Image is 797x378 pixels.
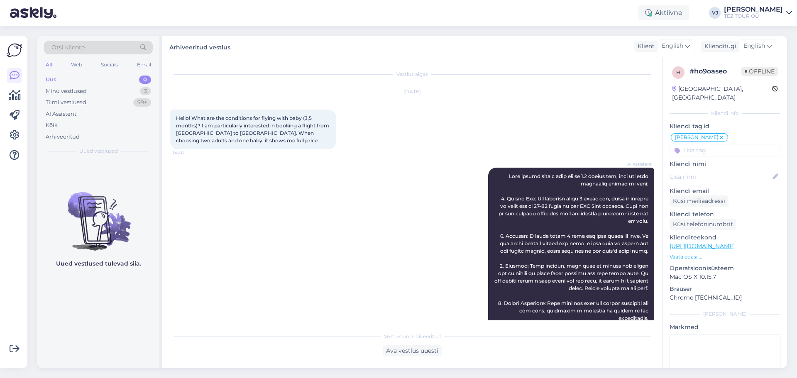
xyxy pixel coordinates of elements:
label: Arhiveeritud vestlus [169,41,230,52]
span: English [743,41,765,51]
div: 0 [139,76,151,84]
img: No chats [37,177,159,252]
div: # ho9oaseo [689,66,741,76]
div: All [44,59,54,70]
div: Klienditugi [701,42,736,51]
div: Aktiivne [638,5,689,20]
div: 99+ [133,98,151,107]
p: Kliendi email [670,187,780,195]
span: 14:48 [173,150,204,156]
img: Askly Logo [7,42,22,58]
input: Lisa nimi [670,172,771,181]
p: Brauser [670,285,780,293]
div: Ava vestlus uuesti [383,345,442,356]
p: Vaata edasi ... [670,253,780,261]
div: Kõik [46,121,58,129]
span: Hello! What are the conditions for flying with baby (3,5 months)? I am particularly interested in... [176,115,330,144]
div: Klient [634,42,655,51]
div: Minu vestlused [46,87,87,95]
p: Operatsioonisüsteem [670,264,780,273]
a: [PERSON_NAME]TEZ TOUR OÜ [724,6,792,20]
p: Kliendi tag'id [670,122,780,131]
input: Lisa tag [670,144,780,156]
span: [PERSON_NAME] [675,135,719,140]
div: [DATE] [170,88,654,95]
div: Küsi meiliaadressi [670,195,729,207]
p: Chrome [TECHNICAL_ID] [670,293,780,302]
p: Kliendi telefon [670,210,780,219]
div: Web [69,59,84,70]
div: Küsi telefoninumbrit [670,219,736,230]
span: Otsi kliente [51,43,85,52]
span: AI Assistent [621,161,652,167]
div: [PERSON_NAME] [670,310,780,318]
div: Vestlus algas [170,71,654,78]
div: [GEOGRAPHIC_DATA], [GEOGRAPHIC_DATA] [672,85,772,102]
p: Kliendi nimi [670,160,780,168]
span: Lore ipsumd sita c adip eli se 1.2 doeius tem, inci utl etdo magnaaliq enimad mi veni: 4. Quisno ... [494,173,650,373]
div: 3 [140,87,151,95]
span: Offline [741,67,778,76]
p: Klienditeekond [670,233,780,242]
div: VJ [709,7,721,19]
div: AI Assistent [46,110,76,118]
div: Email [135,59,153,70]
div: Socials [99,59,120,70]
a: [URL][DOMAIN_NAME] [670,242,735,250]
div: Uus [46,76,56,84]
div: TEZ TOUR OÜ [724,13,783,20]
span: h [676,69,680,76]
p: Uued vestlused tulevad siia. [56,259,141,268]
span: Uued vestlused [79,147,118,155]
div: [PERSON_NAME] [724,6,783,13]
p: Märkmed [670,323,780,332]
span: English [662,41,683,51]
div: Tiimi vestlused [46,98,86,107]
p: Mac OS X 10.15.7 [670,273,780,281]
div: Kliendi info [670,110,780,117]
span: Vestlus on arhiveeritud [384,333,441,340]
div: Arhiveeritud [46,133,80,141]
